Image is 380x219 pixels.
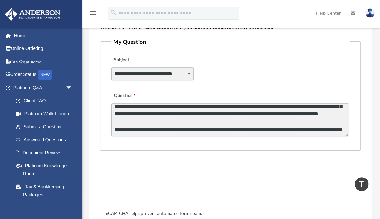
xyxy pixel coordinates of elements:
a: vertical_align_top [355,177,368,191]
i: menu [89,9,97,17]
a: Answered Questions [9,133,82,146]
a: Tax & Bookkeeping Packages [9,180,82,201]
a: Platinum Q&Aarrow_drop_down [5,81,82,94]
a: Order StatusNEW [5,68,82,82]
a: Submit a Question [9,120,79,134]
div: NEW [38,70,52,80]
a: Document Review [9,146,82,159]
i: search [110,9,117,16]
a: Online Ordering [5,42,82,55]
img: Anderson Advisors Platinum Portal [3,8,62,21]
div: reCAPTCHA helps prevent automated form spam. [101,210,359,218]
iframe: reCAPTCHA [102,171,202,197]
a: Tax Organizers [5,55,82,68]
a: menu [89,12,97,17]
label: Question [111,91,162,100]
a: Platinum Knowledge Room [9,159,82,180]
a: Client FAQ [9,94,82,108]
label: Subject [111,55,174,64]
a: Platinum Walkthrough [9,107,82,120]
img: User Pic [365,8,375,18]
i: vertical_align_top [358,180,366,188]
a: Home [5,29,82,42]
legend: My Question [111,37,350,46]
span: arrow_drop_down [66,81,79,95]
